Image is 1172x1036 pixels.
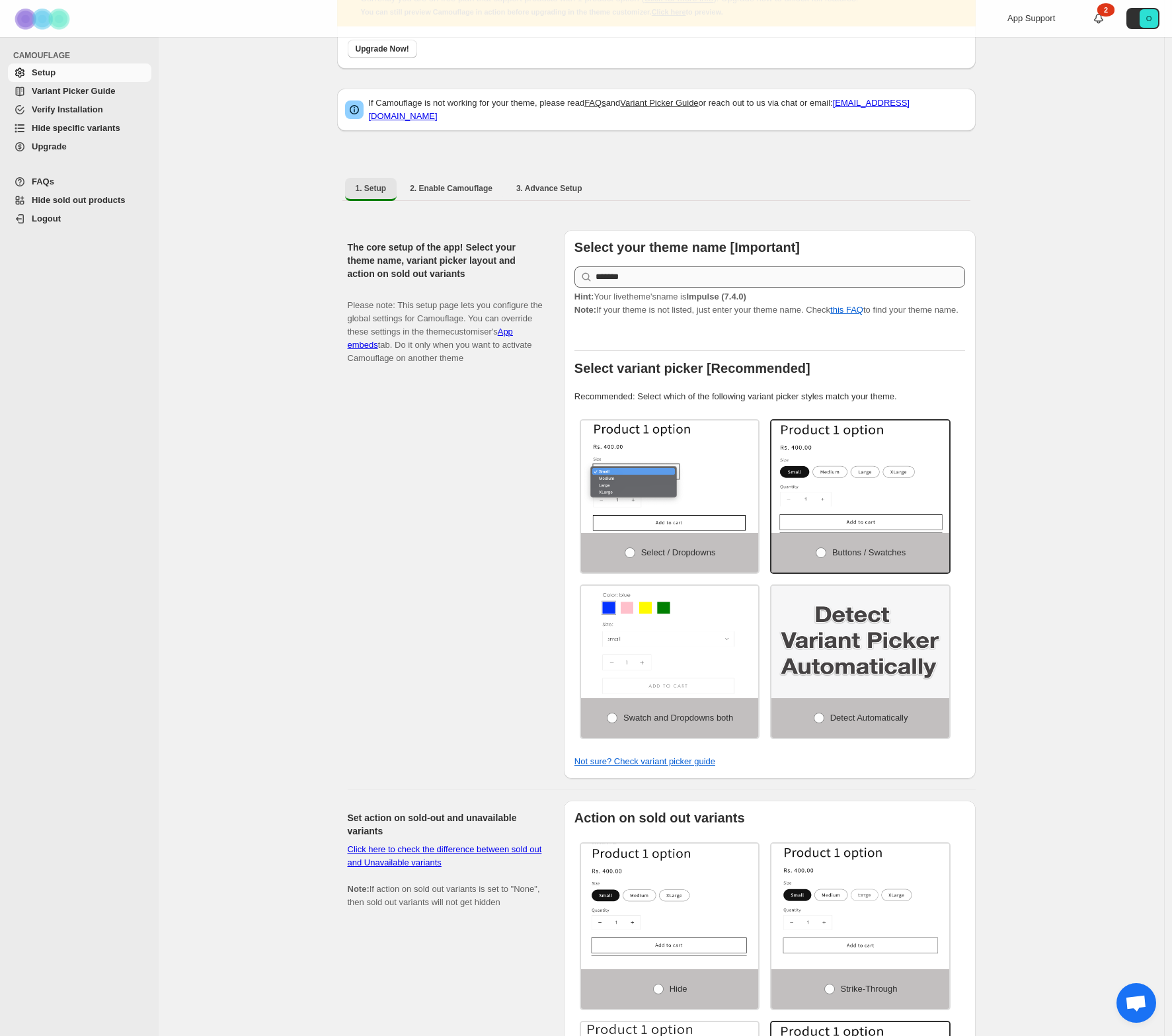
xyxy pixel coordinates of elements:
span: Buttons / Swatches [832,547,906,557]
a: Variant Picker Guide [8,82,151,100]
img: Hide [581,844,759,956]
span: Detect Automatically [830,713,908,723]
p: Recommended: Select which of the following variant picker styles match your theme. [574,390,965,403]
img: Strike-through [771,844,949,956]
span: Upgrade Now! [356,44,409,54]
div: 2 [1097,3,1114,17]
a: Not sure? Check variant picker guide [574,756,715,766]
img: Buttons / Swatches [771,420,949,533]
h2: The core setup of the app! Select your theme name, variant picker layout and action on sold out v... [348,241,543,280]
a: Hide specific variants [8,119,151,138]
a: Hide sold out products [8,191,151,210]
span: App Support [1007,13,1055,23]
span: 3. Advance Setup [516,183,582,194]
a: FAQs [8,173,151,191]
img: Detect Automatically [771,586,949,698]
span: Swatch and Dropdowns both [623,713,733,723]
a: Upgrade [8,138,151,156]
a: Logout [8,210,151,228]
a: Verify Installation [8,100,151,119]
img: Swatch and Dropdowns both [581,586,759,698]
a: Click here to check the difference between sold out and Unavailable variants [348,844,542,867]
span: Avatar with initials O [1140,9,1158,28]
a: Variant Picker Guide [620,98,698,108]
span: Select / Dropdowns [641,547,716,557]
span: Your live theme's name is [574,292,746,301]
text: O [1146,15,1152,22]
strong: Impulse (7.4.0) [686,292,746,301]
b: Note: [348,884,370,894]
span: Strike-through [841,984,898,994]
span: 1. Setup [356,183,387,194]
p: Please note: This setup page lets you configure the global settings for Camouflage. You can overr... [348,286,543,365]
span: FAQs [32,177,54,186]
h2: Set action on sold-out and unavailable variants [348,811,543,838]
span: Hide specific variants [32,123,120,133]
button: Avatar with initials O [1126,8,1159,29]
span: Logout [32,214,61,223]
span: Upgrade [32,141,67,151]
img: Camouflage [11,1,77,37]
b: Select variant picker [Recommended] [574,361,810,376]
a: Setup [8,63,151,82]
a: this FAQ [830,305,863,315]
span: Setup [32,67,56,77]
a: FAQs [584,98,606,108]
span: Verify Installation [32,104,103,114]
button: Upgrade Now! [348,40,417,58]
a: 2 [1092,12,1105,25]
div: Open chat [1116,983,1156,1023]
span: Hide sold out products [32,195,126,205]
span: CAMOUFLAGE [13,50,152,61]
b: Action on sold out variants [574,811,745,825]
img: Select / Dropdowns [581,420,759,533]
strong: Hint: [574,292,594,301]
span: Hide [670,984,687,994]
span: Variant Picker Guide [32,86,115,96]
p: If Camouflage is not working for your theme, please read and or reach out to us via chat or email: [369,97,968,123]
p: If your theme is not listed, just enter your theme name. Check to find your theme name. [574,290,965,317]
strong: Note: [574,305,596,315]
span: If action on sold out variants is set to "None", then sold out variants will not get hidden [348,844,542,907]
span: 2. Enable Camouflage [410,183,492,194]
b: Select your theme name [Important] [574,240,800,255]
